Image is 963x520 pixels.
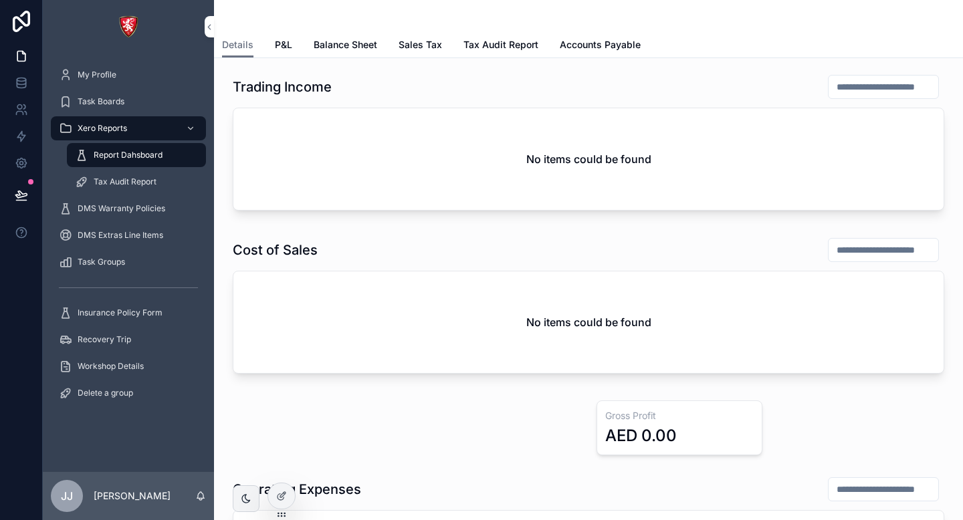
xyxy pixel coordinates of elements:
[275,33,292,59] a: P&L
[222,33,253,58] a: Details
[78,70,116,80] span: My Profile
[51,381,206,405] a: Delete a group
[78,230,163,241] span: DMS Extras Line Items
[399,38,442,51] span: Sales Tax
[463,38,538,51] span: Tax Audit Report
[51,328,206,352] a: Recovery Trip
[94,150,163,160] span: Report Dahsboard
[560,38,641,51] span: Accounts Payable
[222,38,253,51] span: Details
[51,90,206,114] a: Task Boards
[78,203,165,214] span: DMS Warranty Policies
[526,151,651,167] h2: No items could be found
[233,78,332,96] h1: Trading Income
[78,388,133,398] span: Delete a group
[67,170,206,194] a: Tax Audit Report
[314,33,377,59] a: Balance Sheet
[605,409,754,422] h3: Gross Profit
[94,176,156,187] span: Tax Audit Report
[51,63,206,87] a: My Profile
[233,241,318,259] h1: Cost of Sales
[43,53,214,422] div: scrollable content
[61,488,73,504] span: JJ
[94,489,171,503] p: [PERSON_NAME]
[118,16,139,37] img: App logo
[314,38,377,51] span: Balance Sheet
[78,361,144,372] span: Workshop Details
[51,197,206,221] a: DMS Warranty Policies
[233,480,361,499] h1: Operating Expenses
[51,354,206,378] a: Workshop Details
[526,314,651,330] h2: No items could be found
[463,33,538,59] a: Tax Audit Report
[275,38,292,51] span: P&L
[605,425,677,446] div: AED 0.00
[78,307,163,318] span: Insurance Policy Form
[78,334,131,345] span: Recovery Trip
[560,33,641,59] a: Accounts Payable
[51,301,206,325] a: Insurance Policy Form
[51,116,206,140] a: Xero Reports
[78,257,125,267] span: Task Groups
[67,143,206,167] a: Report Dahsboard
[399,33,442,59] a: Sales Tax
[51,223,206,247] a: DMS Extras Line Items
[78,96,124,107] span: Task Boards
[78,123,127,134] span: Xero Reports
[51,250,206,274] a: Task Groups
